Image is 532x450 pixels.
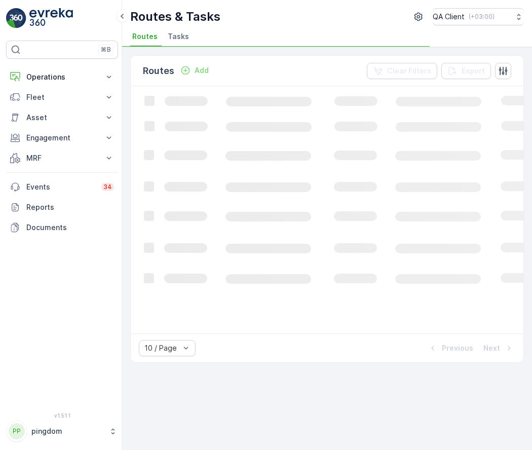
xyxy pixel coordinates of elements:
button: Asset [6,107,118,128]
button: Engagement [6,128,118,148]
p: 34 [103,183,112,191]
p: Fleet [26,92,98,102]
span: Routes [132,31,158,42]
p: MRF [26,153,98,163]
p: Asset [26,113,98,123]
p: Operations [26,72,98,82]
p: Export [462,66,485,76]
a: Reports [6,197,118,217]
button: MRF [6,148,118,168]
button: Fleet [6,87,118,107]
img: logo [6,8,26,28]
a: Events34 [6,177,118,197]
p: Engagement [26,133,98,143]
p: ( +03:00 ) [469,13,495,21]
div: PP [9,423,25,439]
p: Documents [26,222,114,233]
p: Add [195,65,209,76]
p: Reports [26,202,114,212]
p: Events [26,182,95,192]
span: Tasks [168,31,189,42]
button: PPpingdom [6,421,118,442]
button: Operations [6,67,118,87]
p: Routes & Tasks [130,9,220,25]
span: v 1.51.1 [6,413,118,419]
p: ⌘B [101,46,111,54]
button: Add [176,64,213,77]
p: QA Client [433,12,465,22]
p: Clear Filters [387,66,431,76]
p: Previous [442,343,473,353]
p: pingdom [31,426,104,436]
a: Documents [6,217,118,238]
button: Next [482,342,515,354]
button: QA Client(+03:00) [433,8,524,25]
p: Routes [143,64,174,78]
button: Previous [427,342,474,354]
p: Next [483,343,500,353]
button: Clear Filters [367,63,437,79]
img: logo_light-DOdMpM7g.png [29,8,73,28]
button: Export [441,63,491,79]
